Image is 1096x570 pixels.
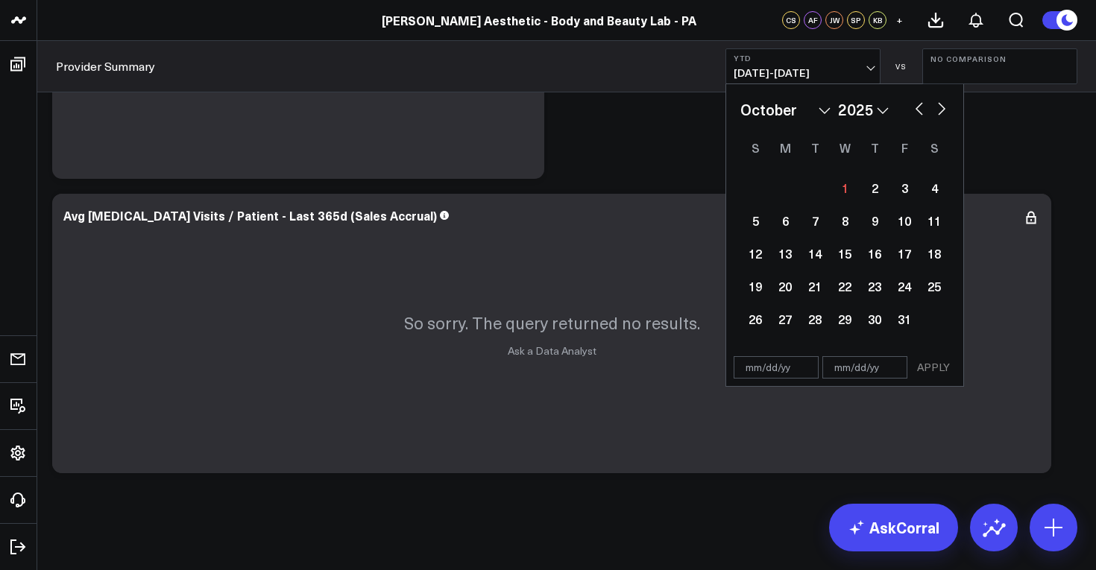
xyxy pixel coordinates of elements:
[919,136,949,159] div: Saturday
[889,136,919,159] div: Friday
[734,54,872,63] b: YTD
[734,67,872,79] span: [DATE] - [DATE]
[830,136,860,159] div: Wednesday
[896,15,903,25] span: +
[860,136,889,159] div: Thursday
[734,356,819,379] input: mm/dd/yy
[56,58,155,75] a: Provider Summary
[930,54,1069,63] b: No Comparison
[825,11,843,29] div: JW
[782,11,800,29] div: CS
[740,136,770,159] div: Sunday
[382,12,696,28] a: [PERSON_NAME] Aesthetic - Body and Beauty Lab - PA
[770,136,800,159] div: Monday
[63,207,437,224] div: Avg [MEDICAL_DATA] Visits / Patient - Last 365d (Sales Accrual)
[922,48,1077,84] button: No Comparison
[911,356,956,379] button: APPLY
[847,11,865,29] div: SP
[829,504,958,551] a: AskCorral
[890,11,908,29] button: +
[800,136,830,159] div: Tuesday
[869,11,886,29] div: KB
[804,11,822,29] div: AF
[404,311,700,334] p: So sorry. The query returned no results.
[508,343,596,358] a: Ask a Data Analyst
[725,48,881,84] button: YTD[DATE]-[DATE]
[888,62,915,71] div: VS
[822,356,907,379] input: mm/dd/yy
